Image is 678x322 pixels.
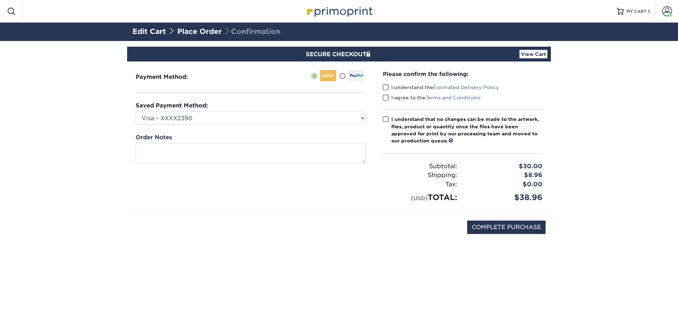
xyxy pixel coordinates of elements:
a: View Cart [519,50,547,58]
label: I understand the [383,84,499,91]
label: Saved Payment Method: [136,101,208,110]
span: Confirmation [224,27,280,36]
div: I understand that no changes can be made to the artwork, files, product or quantity once the file... [391,116,542,145]
a: Terms and Conditions [426,95,481,100]
div: $38.96 [463,192,548,203]
div: $8.96 [463,171,548,180]
div: Tax: [377,180,463,189]
div: Subtotal: [377,162,463,171]
span: 1 [648,9,650,14]
div: $0.00 [463,180,548,189]
img: Primoprint [304,4,374,19]
input: COMPLETE PURCHASE [467,221,546,234]
span: SECURE CHECKOUT [306,51,372,58]
div: $30.00 [463,162,548,171]
label: Order Notes [136,133,172,142]
div: Please confirm the following: [383,70,542,78]
span: MY CART [626,8,647,14]
a: Edit Cart [132,27,166,36]
h3: Payment Method: [136,74,205,80]
label: I agree to the [383,94,481,101]
a: Estimated Delivery Policy [433,84,499,90]
div: TOTAL: [377,192,463,203]
div: Shipping: [377,171,463,180]
a: Place Order [177,27,222,36]
small: (USD) [411,195,428,201]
